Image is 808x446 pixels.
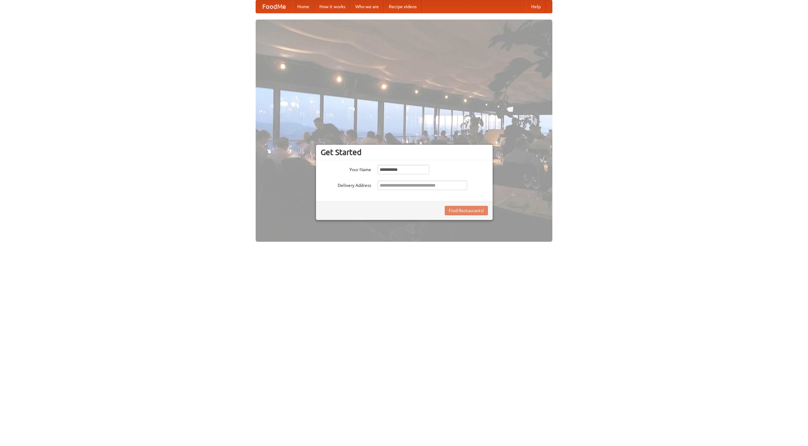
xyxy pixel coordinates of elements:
a: FoodMe [256,0,292,13]
a: Home [292,0,314,13]
button: Find Restaurants! [445,206,488,215]
label: Delivery Address [321,181,371,188]
a: Recipe videos [384,0,422,13]
a: How it works [314,0,350,13]
a: Who we are [350,0,384,13]
a: Help [526,0,546,13]
label: Your Name [321,165,371,173]
h3: Get Started [321,148,488,157]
